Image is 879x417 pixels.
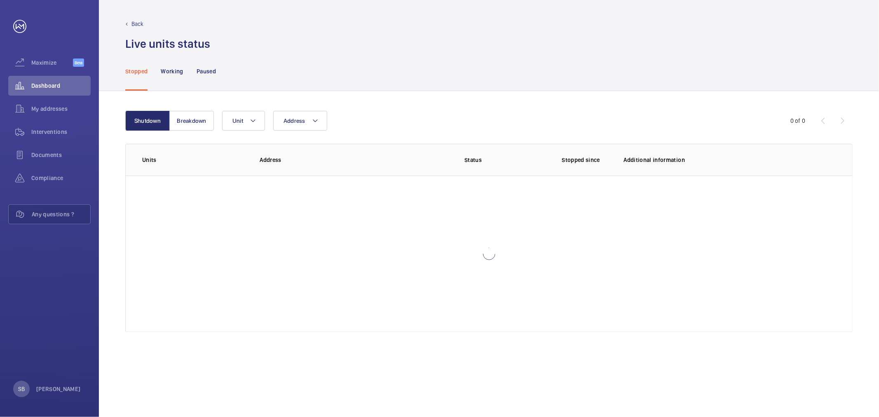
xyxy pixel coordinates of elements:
span: Unit [232,117,243,124]
span: Any questions ? [32,210,90,218]
p: Additional information [624,156,836,164]
span: Interventions [31,128,91,136]
div: 0 of 0 [790,117,805,125]
p: Working [161,67,183,75]
span: My addresses [31,105,91,113]
span: Beta [73,59,84,67]
p: SB [18,385,25,393]
p: Back [131,20,144,28]
p: Stopped [125,67,148,75]
span: Documents [31,151,91,159]
p: Status [403,156,543,164]
button: Breakdown [169,111,214,131]
p: Paused [197,67,216,75]
span: Address [284,117,305,124]
p: [PERSON_NAME] [36,385,81,393]
p: Units [142,156,246,164]
p: Address [260,156,398,164]
span: Maximize [31,59,73,67]
button: Shutdown [125,111,170,131]
button: Address [273,111,327,131]
h1: Live units status [125,36,210,52]
span: Dashboard [31,82,91,90]
p: Stopped since [562,156,610,164]
button: Unit [222,111,265,131]
span: Compliance [31,174,91,182]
